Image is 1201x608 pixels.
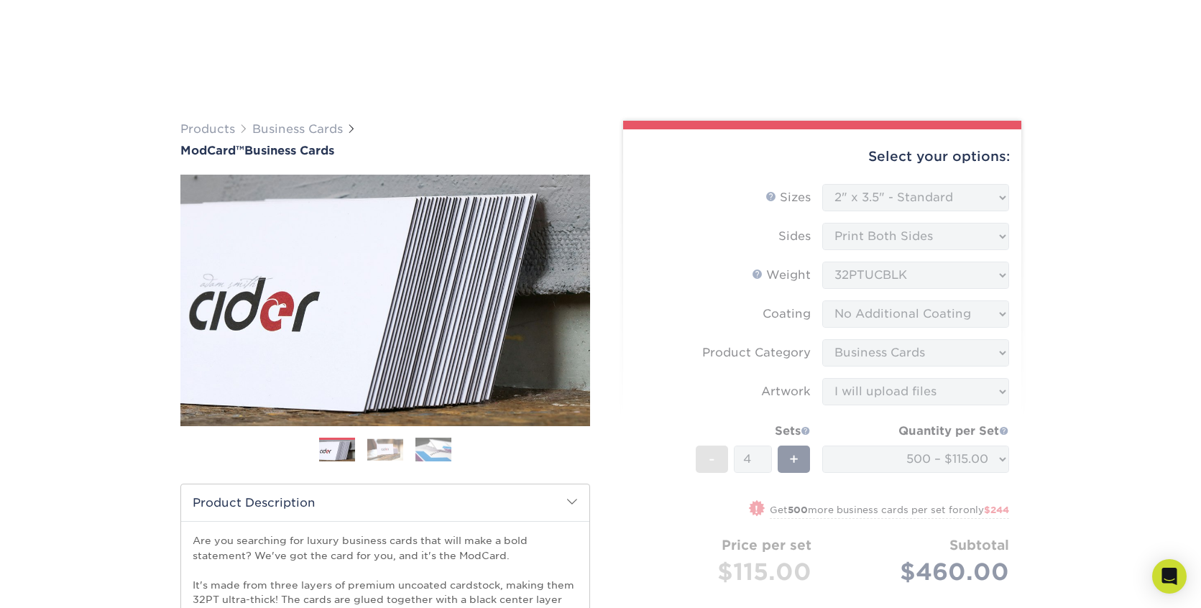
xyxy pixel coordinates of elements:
img: Business Cards 01 [319,433,355,469]
div: Open Intercom Messenger [1152,559,1187,594]
div: Select your options: [635,129,1010,184]
a: Products [180,122,235,136]
a: ModCard™Business Cards [180,144,590,157]
span: ModCard™ [180,144,244,157]
img: ModCard™ 01 [180,96,590,505]
h1: Business Cards [180,144,590,157]
img: Business Cards 02 [367,438,403,461]
img: Business Cards 03 [415,437,451,462]
h2: Product Description [181,484,589,521]
a: Business Cards [252,122,343,136]
iframe: Google Customer Reviews [4,564,122,603]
